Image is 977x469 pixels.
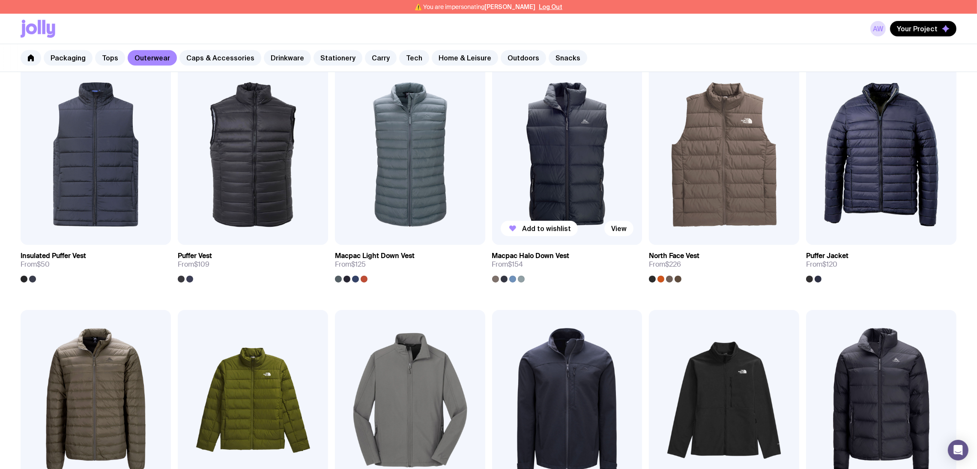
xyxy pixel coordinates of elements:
a: Snacks [549,50,587,66]
span: $226 [665,260,681,269]
span: From [21,260,50,269]
a: Drinkware [264,50,311,66]
span: Add to wishlist [522,224,571,233]
a: AW [870,21,886,36]
a: Tops [95,50,125,66]
a: Insulated Puffer VestFrom$50 [21,245,171,283]
a: Macpac Light Down VestFrom$125 [335,245,485,283]
a: Packaging [44,50,93,66]
a: North Face VestFrom$226 [649,245,799,283]
a: Outerwear [128,50,177,66]
span: From [649,260,681,269]
h3: Macpac Halo Down Vest [492,252,570,260]
a: Puffer JacketFrom$120 [806,245,956,283]
a: Home & Leisure [432,50,498,66]
a: Puffer VestFrom$109 [178,245,328,283]
a: Carry [365,50,397,66]
button: Add to wishlist [501,221,578,236]
button: Log Out [539,3,562,10]
button: Your Project [890,21,956,36]
a: Stationery [314,50,362,66]
span: $125 [351,260,366,269]
span: ⚠️ You are impersonating [415,3,535,10]
a: View [604,221,633,236]
span: [PERSON_NAME] [484,3,535,10]
a: Outdoors [501,50,546,66]
span: From [806,260,837,269]
span: Your Project [897,24,938,33]
h3: Puffer Vest [178,252,212,260]
span: From [178,260,209,269]
h3: Insulated Puffer Vest [21,252,86,260]
a: Caps & Accessories [179,50,261,66]
h3: Macpac Light Down Vest [335,252,415,260]
h3: North Face Vest [649,252,699,260]
span: From [335,260,366,269]
span: $154 [508,260,523,269]
a: Tech [399,50,429,66]
span: $120 [822,260,837,269]
span: $50 [37,260,50,269]
span: From [492,260,523,269]
h3: Puffer Jacket [806,252,849,260]
a: Macpac Halo Down VestFrom$154 [492,245,642,283]
div: Open Intercom Messenger [948,440,968,460]
span: $109 [194,260,209,269]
